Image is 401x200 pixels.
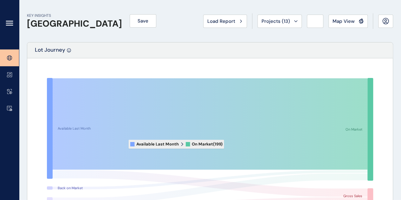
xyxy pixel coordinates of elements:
[333,18,355,24] span: Map View
[203,15,247,28] button: Load Report
[207,18,235,24] span: Load Report
[130,14,156,28] button: Save
[138,18,148,24] span: Save
[257,15,302,28] button: Projects (13)
[35,46,65,58] p: Lot Journey
[262,18,290,24] span: Projects ( 13 )
[27,18,122,29] h1: [GEOGRAPHIC_DATA]
[328,15,368,28] button: Map View
[27,13,122,18] p: KEY INSIGHTS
